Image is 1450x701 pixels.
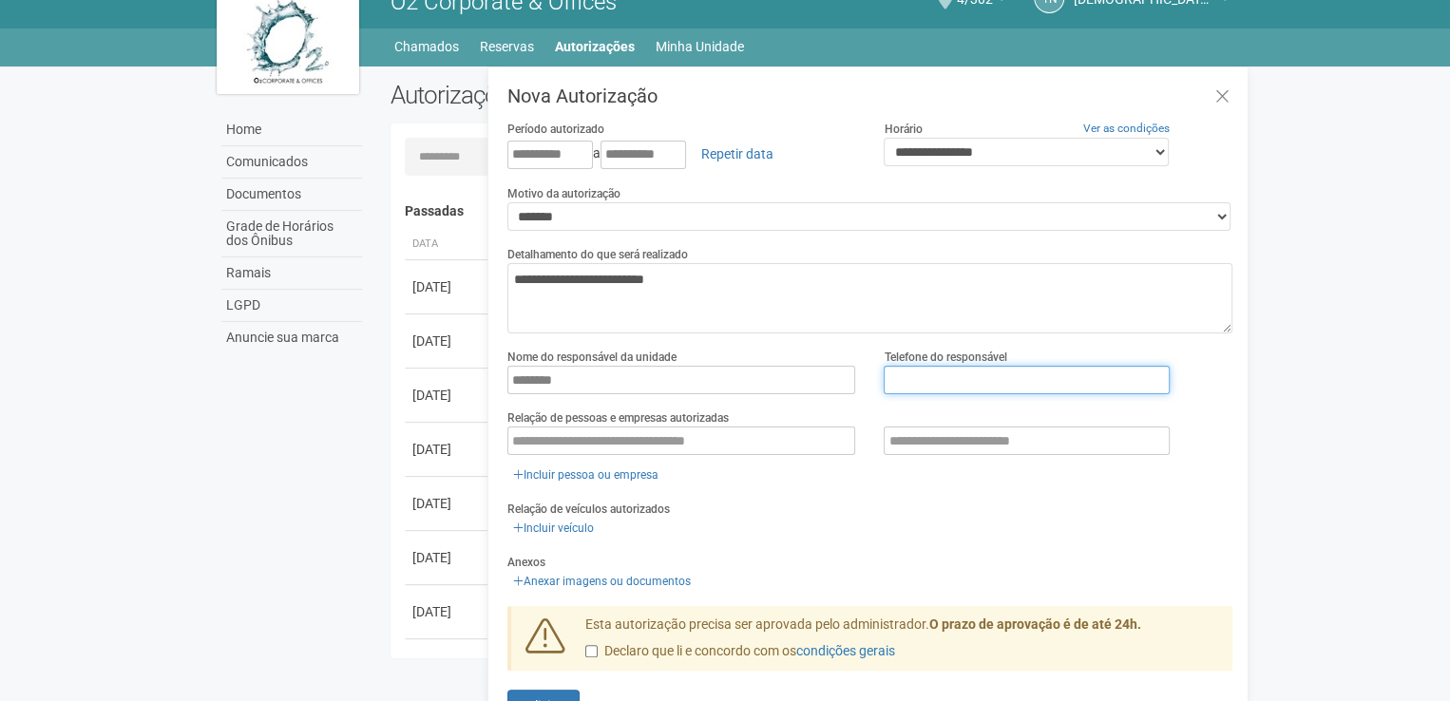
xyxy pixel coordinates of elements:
a: Incluir veículo [507,518,600,539]
a: Chamados [394,33,459,60]
a: Anuncie sua marca [221,322,362,353]
div: Esta autorização precisa ser aprovada pelo administrador. [571,616,1232,671]
a: Reservas [480,33,534,60]
a: Autorizações [555,33,635,60]
label: Relação de pessoas e empresas autorizadas [507,409,729,426]
div: [DATE] [412,277,483,296]
a: Documentos [221,179,362,211]
label: Detalhamento do que será realizado [507,246,688,263]
h2: Autorizações [391,81,797,109]
label: Telefone do responsável [884,349,1006,366]
h3: Nova Autorização [507,86,1232,105]
a: Grade de Horários dos Ônibus [221,211,362,257]
div: a [507,138,856,170]
div: [DATE] [412,386,483,405]
div: [DATE] [412,440,483,459]
div: [DATE] [412,548,483,567]
a: Incluir pessoa ou empresa [507,464,664,485]
div: [DATE] [412,602,483,621]
label: Motivo da autorização [507,185,620,202]
a: Anexar imagens ou documentos [507,571,696,592]
label: Anexos [507,554,545,571]
a: Minha Unidade [656,33,744,60]
a: Ramais [221,257,362,290]
a: condições gerais [796,643,895,658]
label: Horário [884,121,922,138]
label: Relação de veículos autorizados [507,501,670,518]
a: Home [221,114,362,146]
input: Declaro que li e concordo com oscondições gerais [585,645,598,657]
h4: Passadas [405,204,1219,218]
a: Comunicados [221,146,362,179]
th: Data [405,229,490,260]
a: Ver as condições [1083,122,1170,135]
div: [DATE] [412,494,483,513]
a: LGPD [221,290,362,322]
label: Nome do responsável da unidade [507,349,677,366]
label: Declaro que li e concordo com os [585,642,895,661]
strong: O prazo de aprovação é de até 24h. [929,616,1141,632]
div: [DATE] [412,332,483,350]
a: Repetir data [689,138,786,170]
label: Período autorizado [507,121,604,138]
